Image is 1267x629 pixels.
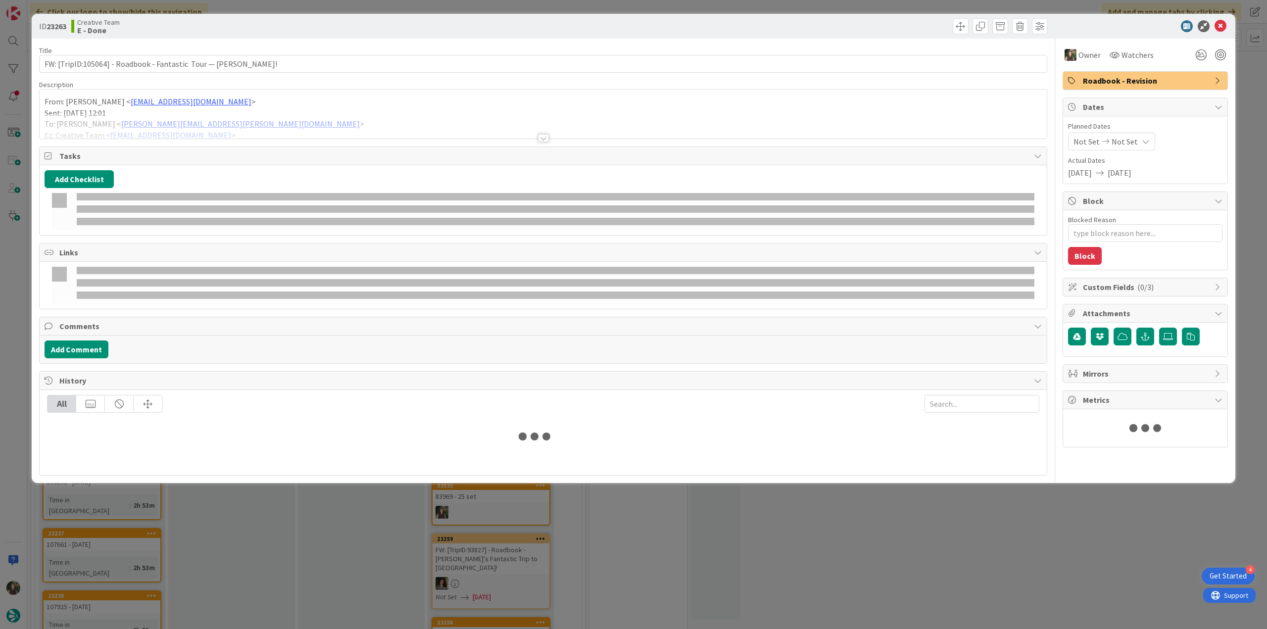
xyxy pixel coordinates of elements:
span: Dates [1083,101,1210,113]
b: E - Done [77,26,120,34]
input: type card name here... [39,55,1047,73]
span: Not Set [1112,136,1138,147]
label: Title [39,46,52,55]
span: Owner [1078,49,1101,61]
span: History [59,375,1029,387]
button: Add Comment [45,340,108,358]
p: Sent: [DATE] 12:01 [45,107,1042,119]
span: Creative Team [77,18,120,26]
span: Block [1083,195,1210,207]
span: ( 0/3 ) [1137,282,1154,292]
span: ID [39,20,66,32]
span: [DATE] [1108,167,1131,179]
span: Actual Dates [1068,155,1222,166]
button: Add Checklist [45,170,114,188]
span: Tasks [59,150,1029,162]
span: Custom Fields [1083,281,1210,293]
span: Mirrors [1083,368,1210,380]
span: Description [39,80,73,89]
div: All [48,395,76,412]
span: [DATE] [1068,167,1092,179]
span: Watchers [1121,49,1154,61]
span: Links [59,246,1029,258]
span: Attachments [1083,307,1210,319]
a: [EMAIL_ADDRESS][DOMAIN_NAME] [131,97,251,106]
p: From: [PERSON_NAME] < > [45,96,1042,107]
span: Comments [59,320,1029,332]
span: Roadbook - Revision [1083,75,1210,87]
img: IG [1065,49,1076,61]
span: Planned Dates [1068,121,1222,132]
span: Support [21,1,45,13]
input: Search... [925,395,1039,413]
span: Not Set [1073,136,1100,147]
div: 4 [1246,565,1255,574]
label: Blocked Reason [1068,215,1116,224]
div: Get Started [1210,571,1247,581]
span: Metrics [1083,394,1210,406]
button: Block [1068,247,1102,265]
b: 23263 [47,21,66,31]
div: Open Get Started checklist, remaining modules: 4 [1202,568,1255,584]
